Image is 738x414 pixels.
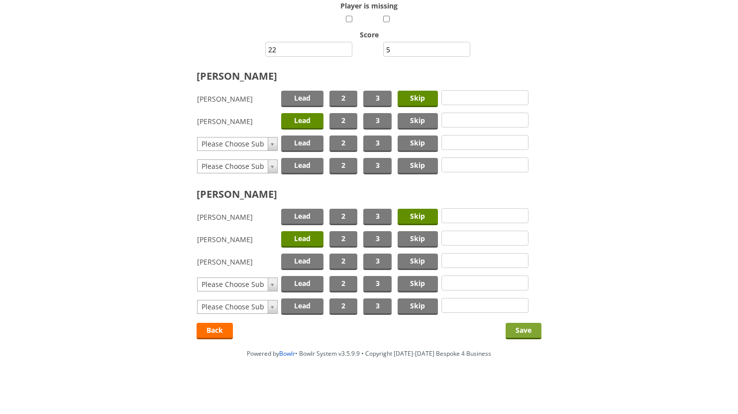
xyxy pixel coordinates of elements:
[202,160,264,173] span: Please Choose Sub
[197,88,278,110] td: [PERSON_NAME]
[197,323,233,339] a: Back
[197,228,278,251] td: [PERSON_NAME]
[281,231,323,248] span: Lead
[398,298,438,315] span: Skip
[281,254,323,270] span: Lead
[363,91,391,107] span: 3
[197,277,278,291] a: Please Choose Sub
[398,209,438,225] span: Skip
[506,323,541,339] input: Save
[363,231,391,248] span: 3
[363,209,391,225] span: 3
[197,110,278,133] td: [PERSON_NAME]
[247,349,491,358] span: Powered by • Bowlr System v3.5.9.9 • Copyright [DATE]-[DATE] Bespoke 4 Business
[398,158,438,174] span: Skip
[363,136,391,152] span: 3
[197,251,278,273] td: [PERSON_NAME]
[398,136,438,152] span: Skip
[329,209,357,225] span: 2
[202,300,264,313] span: Please Choose Sub
[363,254,391,270] span: 3
[398,91,438,107] span: Skip
[197,300,278,314] a: Please Choose Sub
[363,158,391,174] span: 3
[329,298,357,315] span: 2
[197,159,278,173] a: Please Choose Sub
[197,206,278,228] td: [PERSON_NAME]
[281,91,323,107] span: Lead
[329,231,357,248] span: 2
[398,231,438,248] span: Skip
[281,158,323,174] span: Lead
[329,158,357,174] span: 2
[329,91,357,107] span: 2
[398,254,438,270] span: Skip
[329,254,357,270] span: 2
[10,1,728,10] label: Player is missing
[329,113,357,130] span: 2
[279,349,295,358] a: Bowlr
[363,276,391,292] span: 3
[398,113,438,130] span: Skip
[363,298,391,315] span: 3
[10,30,728,39] label: Score
[197,187,541,201] h2: [PERSON_NAME]
[202,278,264,291] span: Please Choose Sub
[281,276,323,292] span: Lead
[197,69,541,83] h2: [PERSON_NAME]
[281,209,323,225] span: Lead
[281,113,323,130] span: Lead
[329,276,357,292] span: 2
[329,136,357,152] span: 2
[281,298,323,315] span: Lead
[398,276,438,292] span: Skip
[197,137,278,151] a: Please Choose Sub
[363,113,391,130] span: 3
[281,136,323,152] span: Lead
[202,138,264,150] span: Please Choose Sub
